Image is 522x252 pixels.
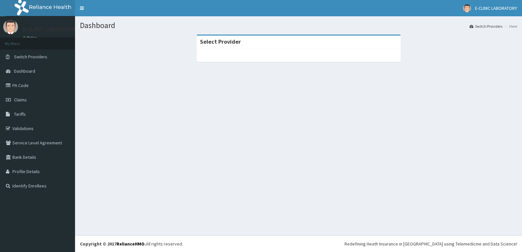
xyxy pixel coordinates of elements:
[80,241,146,247] strong: Copyright © 2017 .
[116,241,145,247] a: RelianceHMO
[14,111,26,117] span: Tariffs
[345,241,517,247] div: Redefining Heath Insurance in [GEOGRAPHIC_DATA] using Telemedicine and Data Science!
[14,68,35,74] span: Dashboard
[14,54,47,60] span: Switch Providers
[80,21,517,30] h1: Dashboard
[14,97,27,103] span: Claims
[475,5,517,11] span: E-CLINIC LABORATORY
[503,23,517,29] li: Here
[23,36,38,40] a: Online
[75,235,522,252] footer: All rights reserved.
[200,38,241,45] strong: Select Provider
[469,23,502,29] a: Switch Providers
[23,26,79,32] p: E-CLINIC LABORATORY
[463,4,471,12] img: User Image
[3,20,18,34] img: User Image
